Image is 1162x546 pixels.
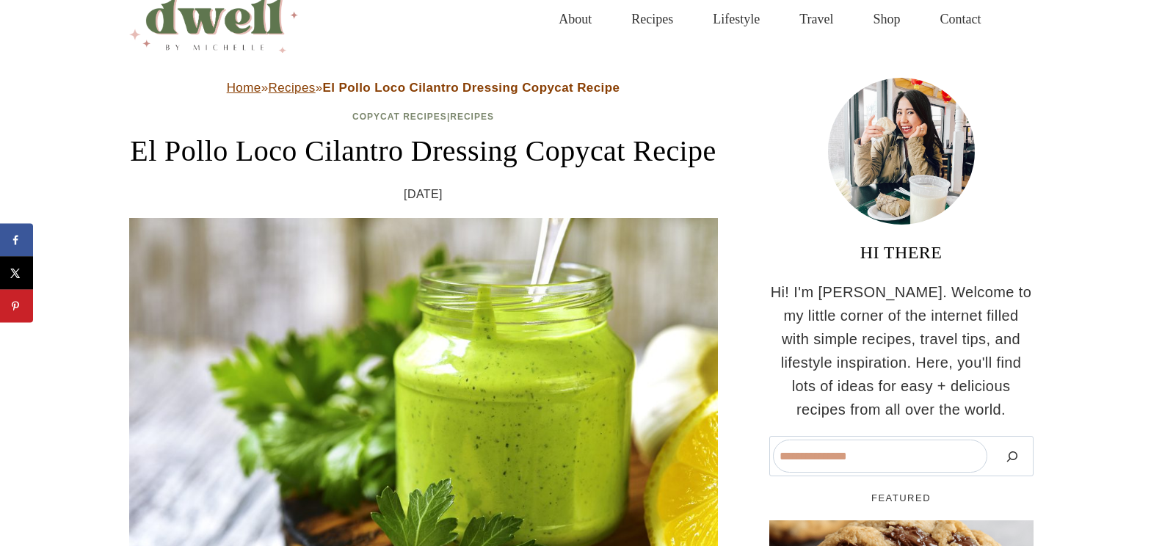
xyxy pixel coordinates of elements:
strong: El Pollo Loco Cilantro Dressing Copycat Recipe [323,81,620,95]
span: » » [227,81,620,95]
h3: HI THERE [769,239,1034,266]
a: Recipes [268,81,315,95]
h1: El Pollo Loco Cilantro Dressing Copycat Recipe [129,129,718,173]
a: Home [227,81,261,95]
a: Recipes [450,112,494,122]
button: View Search Form [1009,7,1034,32]
a: Copycat Recipes [352,112,447,122]
time: [DATE] [404,185,443,204]
p: Hi! I'm [PERSON_NAME]. Welcome to my little corner of the internet filled with simple recipes, tr... [769,280,1034,421]
span: | [352,112,494,122]
h5: FEATURED [769,491,1034,506]
button: Search [995,440,1030,473]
